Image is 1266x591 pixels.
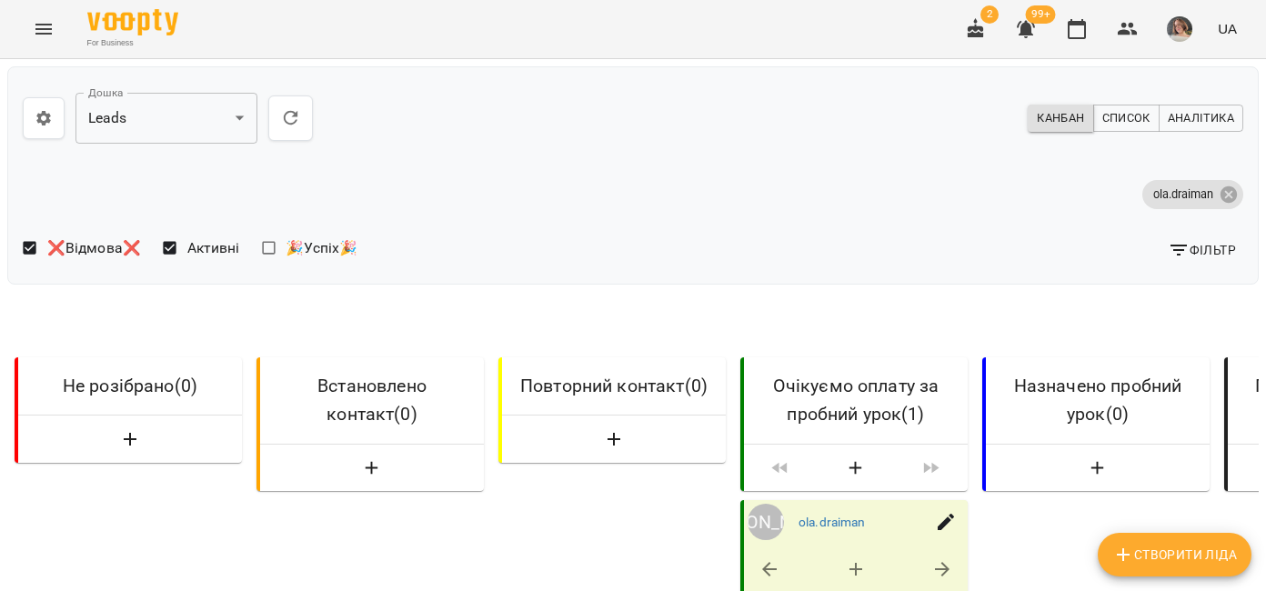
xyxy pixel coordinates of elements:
[87,37,178,49] span: For Business
[1211,12,1244,45] button: UA
[187,237,240,259] span: Активні
[286,237,357,259] span: 🎉Успіх🎉
[1142,180,1243,209] div: ola.draiman
[47,237,141,259] span: ❌Відмова❌
[1218,19,1237,38] span: UA
[1112,544,1237,566] span: Створити Ліда
[517,372,711,400] h6: Повторний контакт ( 0 )
[748,505,784,541] div: Тригубенко Ангеліна
[1000,372,1195,429] h6: Назначено пробний урок ( 0 )
[509,424,718,456] button: Створити Ліда
[1093,105,1160,132] button: Список
[1168,108,1234,128] span: Аналітика
[22,7,65,51] button: Menu
[75,93,257,144] div: Leads
[759,372,953,429] h6: Очікуємо оплату за пробний урок ( 1 )
[275,372,469,429] h6: Встановлено контакт ( 0 )
[1168,239,1236,261] span: Фільтр
[751,452,809,485] span: Пересунути лідів з колонки
[902,452,960,485] span: Пересунути лідів з колонки
[980,5,999,24] span: 2
[33,372,227,400] h6: Не розібрано ( 0 )
[1028,105,1093,132] button: Канбан
[267,452,477,485] button: Створити Ліда
[87,9,178,35] img: Voopty Logo
[1167,16,1192,42] img: 579a670a21908ba1ed2e248daec19a77.jpeg
[993,452,1202,485] button: Створити Ліда
[817,452,895,485] button: Створити Ліда
[1142,186,1224,203] span: ola.draiman
[799,515,866,529] a: ola.draiman
[1160,234,1243,266] button: Фільтр
[1102,108,1150,128] span: Список
[1159,105,1243,132] button: Аналітика
[1098,533,1251,576] button: Створити Ліда
[25,424,235,456] button: Створити Ліда
[1037,108,1084,128] span: Канбан
[748,505,784,541] a: [PERSON_NAME]
[1026,5,1056,24] span: 99+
